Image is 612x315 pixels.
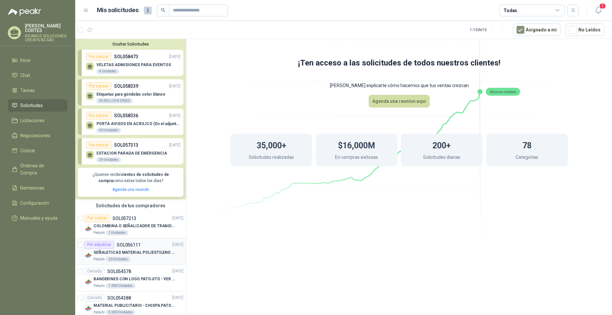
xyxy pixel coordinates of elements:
span: 2 [144,7,152,14]
span: Remisiones [20,184,44,192]
h1: 78 [522,138,532,152]
h1: $16,000M [338,138,375,152]
button: No Leídos [566,24,604,36]
div: 1 - 10 de 10 [470,25,508,35]
img: Company Logo [84,251,92,259]
span: Negociaciones [20,132,50,139]
p: ESTACION PARADA DE EMERGENCIA [96,151,167,156]
div: Todas [503,7,517,14]
a: Remisiones [8,182,67,194]
a: Cotizar [8,144,67,157]
div: Cerrado [84,294,105,302]
span: 1 [599,3,606,9]
h1: ¡Ten acceso a las solicitudes de todos nuestros clientes! [204,57,594,69]
img: Company Logo [84,225,92,233]
p: [PERSON_NAME] explicarte cómo hacemos que tus ventas crezcan [204,76,594,95]
a: Configuración [8,197,67,209]
p: BANDERINES CON LOGO PATOJITO - VER DOC ADJUNTO [93,276,175,282]
a: Chat [8,69,67,82]
p: [DATE] [169,83,180,89]
span: Solicitudes [20,102,43,109]
img: Company Logo [84,278,92,286]
b: cientos de solicitudes de compra [98,172,169,183]
a: Por cotizarSOL058339[DATE] Etiquetas para góndolas color blanco55 ROLLOS X 3000 E [78,79,183,105]
a: Tareas [8,84,67,97]
p: SOL058339 [114,83,138,90]
span: Cotizar [20,147,35,154]
span: search [161,8,165,12]
div: Por cotizar [86,82,111,90]
p: [DATE] [172,268,183,274]
span: Licitaciones [20,117,44,124]
a: Agenda una reunión [112,187,149,192]
h1: 200+ [433,138,451,152]
p: [DATE] [169,113,180,119]
p: Solicitudes diarias [423,154,460,162]
span: Órdenes de Compra [20,162,61,176]
a: Licitaciones [8,114,67,127]
p: [DATE] [169,142,180,148]
p: En compras exitosas [335,154,378,162]
a: Inicio [8,54,67,66]
p: Categorías [516,154,538,162]
a: Por cotizarSOL058336[DATE] PORTA AVISOS EN ACRILICO (En el adjunto mas informacion)40 Unidades [78,109,183,135]
span: Manuales y ayuda [20,214,58,222]
p: IDEAMOS SOLUCIONES CREATIVAS SAS [25,34,67,42]
p: ¿Quieres recibir como estas todos los días? [82,172,179,184]
p: Patojito [93,310,105,315]
div: Cerrado [84,268,105,275]
div: 24 Unidades [96,157,121,162]
a: Por cotizarSOL058473[DATE] VELETAS ADMISIONES PARA EVENTOS4 Unidades [78,50,183,76]
div: 5.000 Unidades [106,310,135,315]
div: Por adjudicar [84,241,114,249]
a: Órdenes de Compra [8,159,67,179]
p: Etiquetas para góndolas color blanco [96,92,165,97]
button: Agenda una reunion aquí [369,95,430,107]
div: Por cotizar [86,112,111,120]
div: Por cotizar [86,53,111,61]
span: Tareas [20,87,35,94]
p: Patojito [93,283,105,288]
p: SOL054578 [107,269,131,274]
div: 55 ROLLOS X 3000 E [96,98,133,103]
p: Patojito [93,230,105,235]
button: 1 [592,5,604,16]
p: COLOMBINA O SEÑALIZADOR DE TRANSITO [93,223,175,229]
span: Configuración [20,199,49,207]
p: SOL057213 [112,216,136,221]
button: Asignado a mi [513,24,560,36]
p: MATERIAL PUBLICITARIO - CHISPA PATOJITO VER ADJUNTO [93,303,175,309]
div: 1.000 Unidades [106,283,135,288]
a: Manuales y ayuda [8,212,67,224]
p: SOL058336 [114,112,138,119]
p: Patojito [93,257,105,262]
p: PORTA AVISOS EN ACRILICO (En el adjunto mas informacion) [96,121,180,126]
div: Por cotizar [84,214,110,222]
p: VELETAS ADMISIONES PARA EVENTOS [96,63,171,67]
a: Negociaciones [8,129,67,142]
a: Por cotizarSOL057313[DATE] ESTACION PARADA DE EMERGENCIA24 Unidades [78,138,183,164]
p: [DATE] [172,295,183,301]
a: Por cotizarSOL057213[DATE] Company LogoCOLOMBINA O SEÑALIZADOR DE TRANSITOPatojito1 Unidades [75,212,186,238]
p: SOL057313 [114,141,138,149]
div: Solicitudes de tus compradores [75,199,186,212]
p: [DATE] [172,215,183,221]
h1: Mis solicitudes [97,6,139,15]
p: SOL056111 [117,243,141,247]
span: Inicio [20,57,31,64]
p: SEÑALETICAS MATERIAL POLIESTILENO CON VINILO LAMINADO CALIBRE 60 [93,250,175,256]
img: Logo peakr [8,8,41,16]
img: Company Logo [84,305,92,312]
div: Por cotizar [86,141,111,149]
button: Ocultar Solicitudes [78,42,183,46]
div: Ocultar SolicitudesPor cotizarSOL058473[DATE] VELETAS ADMISIONES PARA EVENTOS4 UnidadesPor cotiza... [75,39,186,199]
h1: 35,000+ [257,138,286,152]
p: SOL054388 [107,296,131,300]
div: 1 Unidades [106,230,128,235]
a: Por adjudicarSOL056111[DATE] Company LogoSEÑALETICAS MATERIAL POLIESTILENO CON VINILO LAMINADO CA... [75,238,186,265]
p: Solicitudes realizadas [249,154,294,162]
a: CerradoSOL054578[DATE] Company LogoBANDERINES CON LOGO PATOJITO - VER DOC ADJUNTOPatojito1.000 Un... [75,265,186,291]
p: [PERSON_NAME] CORTES [25,24,67,33]
p: [DATE] [169,54,180,60]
